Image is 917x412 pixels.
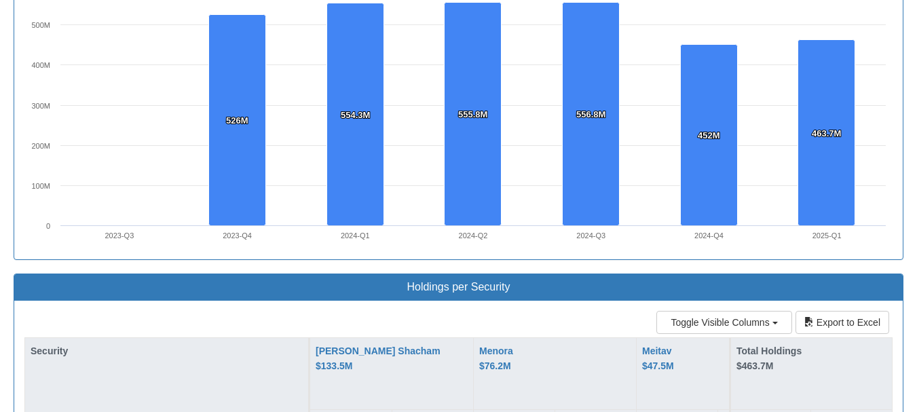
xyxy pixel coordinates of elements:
[796,311,889,334] button: Export to Excel
[105,231,134,240] text: 2023-Q3
[479,343,513,374] div: Menora
[223,231,252,240] text: 2023-Q4
[459,231,488,240] text: 2024-Q2
[31,61,50,69] text: 400M
[31,182,50,190] text: 100M
[698,130,720,141] tspan: 452M
[341,231,370,240] text: 2024-Q1
[479,360,511,371] span: $76.2M
[736,343,886,374] div: Total Holdings
[31,142,50,150] text: 200M
[656,311,792,334] button: Toggle Visible Columns
[46,222,50,230] text: 0
[341,110,370,120] tspan: 554.3M
[812,231,842,240] text: 2025-Q1
[31,102,50,110] text: 300M
[31,21,50,29] text: 500M
[316,360,352,371] span: $133.5M
[576,231,605,240] text: 2024-Q3
[576,109,605,119] tspan: 556.8M
[479,343,513,374] button: Menora $76.2M
[316,343,441,374] div: [PERSON_NAME] Shacham
[812,128,841,138] tspan: 463.7M
[642,360,674,371] span: $47.5M
[458,109,487,119] tspan: 555.8M
[642,343,674,374] button: Meitav $47.5M
[226,115,248,126] tspan: 526M
[694,231,724,240] text: 2024-Q4
[25,338,308,364] div: Security
[736,360,773,371] span: $463.7M
[316,343,441,374] button: [PERSON_NAME] Shacham $133.5M
[24,281,893,293] h3: Holdings per Security
[642,343,674,374] div: Meitav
